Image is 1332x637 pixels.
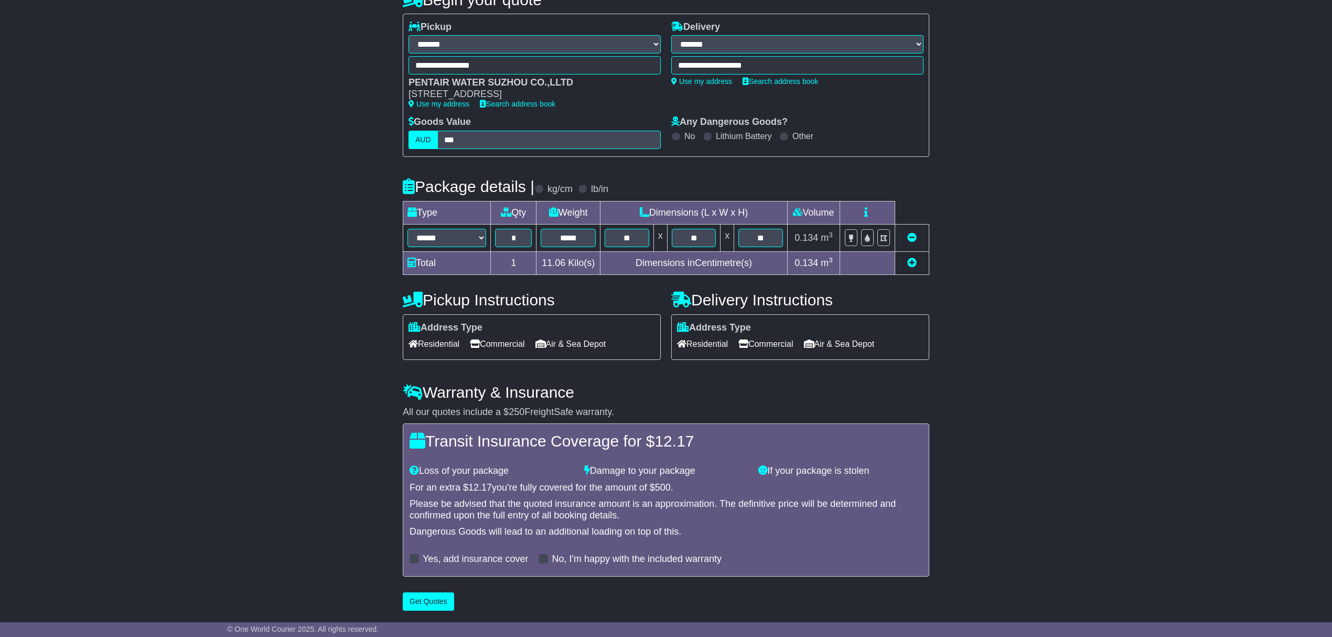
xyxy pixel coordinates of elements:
span: m [821,258,833,268]
td: Dimensions (L x W x H) [600,201,788,224]
div: Loss of your package [404,465,579,477]
span: Residential [409,336,459,352]
td: Dimensions in Centimetre(s) [600,251,788,274]
span: 250 [509,407,524,417]
td: Volume [787,201,840,224]
div: Please be advised that the quoted insurance amount is an approximation. The definitive price will... [410,498,922,521]
td: x [721,224,734,251]
h4: Warranty & Insurance [403,384,929,401]
div: Damage to your package [579,465,754,477]
label: Delivery [671,22,720,33]
label: No, I'm happy with the included warranty [552,554,722,565]
label: Goods Value [409,116,471,128]
a: Search address book [743,77,818,86]
label: No [684,131,695,141]
span: 11.06 [542,258,565,268]
td: Type [403,201,491,224]
label: kg/cm [547,184,573,195]
span: 0.134 [794,258,818,268]
button: Get Quotes [403,592,454,611]
div: For an extra $ you're fully covered for the amount of $ . [410,482,922,494]
td: Qty [491,201,536,224]
span: Residential [677,336,728,352]
h4: Delivery Instructions [671,291,929,309]
span: Air & Sea Depot [804,336,875,352]
label: Lithium Battery [716,131,772,141]
a: Add new item [907,258,917,268]
span: Commercial [738,336,793,352]
a: Search address book [480,100,555,108]
label: Address Type [409,322,482,334]
td: Kilo(s) [536,251,600,274]
h4: Package details | [403,178,534,195]
span: Commercial [470,336,524,352]
span: 12.17 [654,432,694,450]
div: All our quotes include a $ FreightSafe warranty. [403,407,929,418]
div: [STREET_ADDRESS] [409,89,650,100]
span: 500 [655,482,671,493]
span: 12.17 [468,482,492,493]
a: Remove this item [907,232,917,243]
span: 0.134 [794,232,818,243]
label: Address Type [677,322,751,334]
label: AUD [409,131,438,149]
sup: 3 [829,231,833,239]
div: If your package is stolen [753,465,928,477]
h4: Transit Insurance Coverage for $ [410,432,922,450]
a: Use my address [409,100,469,108]
td: Weight [536,201,600,224]
span: m [821,232,833,243]
div: PENTAIR WATER SUZHOU CO.,LLTD [409,77,650,89]
a: Use my address [671,77,732,86]
td: x [653,224,667,251]
h4: Pickup Instructions [403,291,661,309]
sup: 3 [829,256,833,264]
td: 1 [491,251,536,274]
label: Pickup [409,22,452,33]
span: © One World Courier 2025. All rights reserved. [227,625,379,633]
label: Yes, add insurance cover [423,554,528,565]
div: Dangerous Goods will lead to an additional loading on top of this. [410,526,922,538]
label: lb/in [591,184,608,195]
label: Any Dangerous Goods? [671,116,788,128]
td: Total [403,251,491,274]
label: Other [792,131,813,141]
span: Air & Sea Depot [535,336,606,352]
